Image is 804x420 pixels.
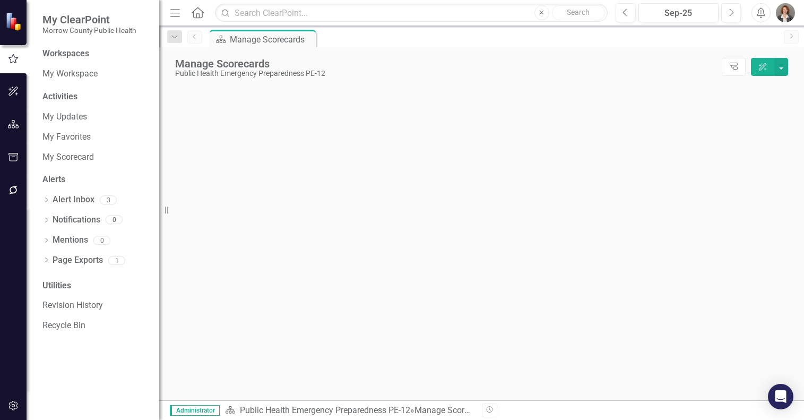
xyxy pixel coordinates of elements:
div: Open Intercom Messenger [768,384,793,409]
a: Public Health Emergency Preparedness PE-12 [240,405,410,415]
a: My Scorecard [42,151,149,164]
a: Alert Inbox [53,194,94,206]
a: My Workspace [42,68,149,80]
div: Alerts [42,174,149,186]
div: Public Health Emergency Preparedness PE-12 [175,70,716,78]
div: 0 [106,216,123,225]
div: Activities [42,91,149,103]
span: My ClearPoint [42,13,136,26]
img: Robin Canaday [776,3,795,22]
div: Manage Scorecards [175,58,716,70]
button: Search [552,5,605,20]
a: My Updates [42,111,149,123]
a: Mentions [53,234,88,246]
div: 0 [93,236,110,245]
div: Sep-25 [642,7,715,20]
div: 1 [108,256,125,265]
input: Search ClearPoint... [215,4,607,22]
small: Morrow County Public Health [42,26,136,35]
span: Administrator [170,405,220,416]
div: » Manage Scorecards [225,405,474,417]
a: Page Exports [53,254,103,267]
a: Revision History [42,299,149,312]
button: Sep-25 [638,3,719,22]
span: Search [567,8,590,16]
div: Utilities [42,280,149,292]
div: Manage Scorecards [230,33,313,46]
a: Recycle Bin [42,320,149,332]
div: 3 [100,195,117,204]
a: Notifications [53,214,100,226]
img: ClearPoint Strategy [5,12,24,31]
div: Workspaces [42,48,89,60]
a: My Favorites [42,131,149,143]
